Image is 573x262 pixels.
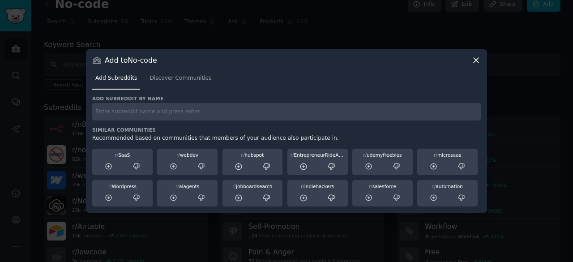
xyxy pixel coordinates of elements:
h3: Add to No-code [105,56,157,65]
div: SaaS [95,152,150,158]
span: r/ [369,184,372,189]
div: indiehackers [291,183,345,189]
div: microsaas [420,152,475,158]
a: Add Subreddits [92,71,140,90]
div: salesforce [355,183,410,189]
input: Enter subreddit name and press enter [92,103,481,120]
div: automation [420,183,475,189]
span: r/ [176,152,180,158]
div: hubspot [226,152,280,158]
div: jobboardsearch [226,183,280,189]
a: Discover Communities [146,71,214,90]
span: Discover Communities [150,74,211,82]
div: Wordpress [95,183,150,189]
span: Add Subreddits [95,74,137,82]
span: r/ [432,184,436,189]
div: udemyfreebies [355,152,410,158]
span: r/ [363,152,367,158]
h3: Add subreddit by name [92,95,481,102]
div: webdev [160,152,214,158]
div: aiagents [160,183,214,189]
span: r/ [175,184,179,189]
span: r/ [115,152,118,158]
span: r/ [301,184,304,189]
div: Recommended based on communities that members of your audience also participate in. [92,134,481,142]
h3: Similar Communities [92,127,481,133]
span: r/ [232,184,236,189]
span: r/ [291,152,294,158]
span: r/ [108,184,112,189]
span: r/ [434,152,437,158]
span: r/ [241,152,245,158]
div: EntrepreneurRideAlong [291,152,345,158]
